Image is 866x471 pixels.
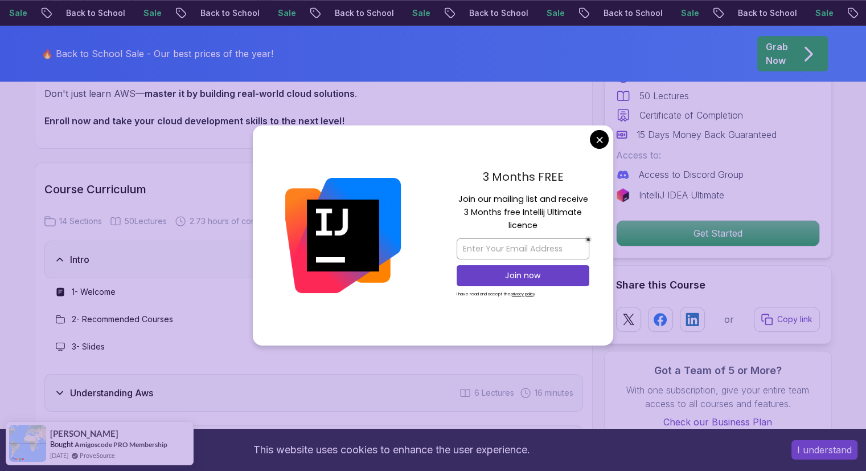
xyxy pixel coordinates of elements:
p: Back to School [191,7,268,19]
button: Intro3 Lectures [44,241,583,278]
p: Get Started [617,221,819,246]
h2: Share this Course [616,277,820,293]
p: or [724,312,734,326]
span: 50 Lectures [125,216,167,227]
p: Grab Now [766,40,788,67]
p: Sale [537,7,573,19]
h3: Intro [70,253,89,266]
p: Access to Discord Group [639,168,744,181]
p: Back to School [325,7,403,19]
p: Back to School [56,7,134,19]
h2: Course Curriculum [44,181,583,197]
span: [PERSON_NAME] [50,429,118,438]
p: 🔥 Back to School Sale - Our best prices of the year! [42,47,273,60]
h3: Understanding Aws [70,386,153,400]
p: Back to School [728,7,806,19]
p: Back to School [459,7,537,19]
h3: Got a Team of 5 or More? [616,363,820,379]
a: Check our Business Plan [616,415,820,429]
p: Sale [403,7,439,19]
p: Access to: [616,148,820,162]
strong: master it by building real-world cloud solutions [145,88,355,99]
p: Don't just learn AWS— . [44,86,529,101]
button: Aws Console3 Lectures 13 minutes [44,425,583,463]
p: Certificate of Completion [639,108,743,122]
p: 15 Days Money Back Guaranteed [637,128,777,141]
h3: 1 - Welcome [72,286,116,298]
button: Understanding Aws6 Lectures 16 minutes [44,374,583,412]
img: jetbrains logo [616,188,630,202]
span: Bought [50,440,73,449]
span: 16 minutes [535,387,573,399]
p: With one subscription, give your entire team access to all courses and features. [616,383,820,411]
p: Sale [134,7,170,19]
button: Get Started [616,220,820,246]
p: Sale [806,7,842,19]
button: Accept cookies [791,440,857,460]
a: Amigoscode PRO Membership [75,440,167,449]
span: 2.73 hours of content [190,216,270,227]
button: Copy link [754,307,820,332]
p: 50 Lectures [639,89,689,103]
p: Sale [671,7,708,19]
h3: 3 - Slides [72,341,105,352]
img: provesource social proof notification image [9,425,46,462]
p: Sale [268,7,305,19]
p: Back to School [594,7,671,19]
span: 6 Lectures [474,387,514,399]
h3: 2 - Recommended Courses [72,314,173,325]
span: [DATE] [50,450,68,460]
p: Copy link [777,314,812,325]
strong: Enroll now and take your cloud development skills to the next level! [44,115,344,127]
p: IntelliJ IDEA Ultimate [639,188,724,202]
div: This website uses cookies to enhance the user experience. [9,437,774,462]
a: ProveSource [80,452,115,459]
span: 14 Sections [59,216,102,227]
